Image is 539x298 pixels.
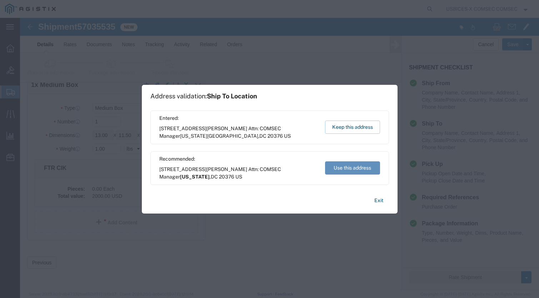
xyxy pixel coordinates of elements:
span: [US_STATE][GEOGRAPHIC_DATA] [180,133,258,139]
span: 20376 [268,133,283,139]
button: Keep this address [325,121,380,134]
span: Entered: [159,114,318,122]
h1: Address validation: [150,92,257,100]
span: 20376 [219,174,234,180]
span: DC [259,133,266,139]
span: Recommended: [159,155,318,163]
button: Exit [369,194,389,207]
span: [US_STATE] [180,174,210,180]
span: US [235,174,242,180]
span: [STREET_ADDRESS][PERSON_NAME] Attn: COMSEC Manager , [159,125,318,140]
span: [STREET_ADDRESS][PERSON_NAME] Attn: COMSEC Manager , [159,166,318,181]
span: Ship To Location [207,92,257,100]
button: Use this address [325,161,380,175]
span: US [284,133,291,139]
span: DC [211,174,218,180]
